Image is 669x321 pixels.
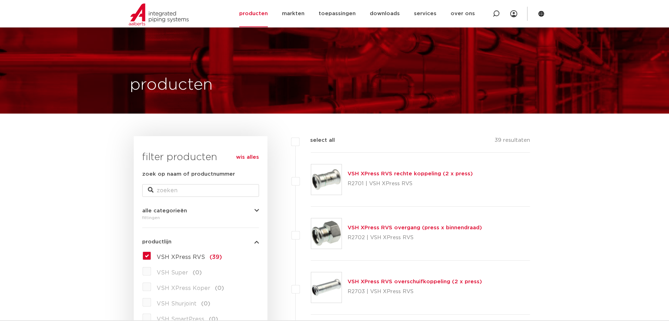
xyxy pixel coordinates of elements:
span: VSH Shurjoint [157,301,197,307]
span: VSH Super [157,270,188,275]
span: (0) [215,285,224,291]
span: (0) [193,270,202,275]
img: Thumbnail for VSH XPress RVS overgang (press x binnendraad) [311,218,342,249]
h3: filter producten [142,150,259,164]
p: R2703 | VSH XPress RVS [348,286,482,297]
input: zoeken [142,184,259,197]
button: productlijn [142,239,259,244]
p: R2702 | VSH XPress RVS [348,232,482,243]
button: alle categorieën [142,208,259,213]
span: alle categorieën [142,208,187,213]
span: (39) [210,254,222,260]
a: VSH XPress RVS overgang (press x binnendraad) [348,225,482,230]
a: VSH XPress RVS rechte koppeling (2 x press) [348,171,473,176]
label: select all [300,136,335,145]
span: VSH XPress Koper [157,285,210,291]
span: (0) [201,301,210,307]
img: Thumbnail for VSH XPress RVS rechte koppeling (2 x press) [311,164,342,195]
div: fittingen [142,213,259,222]
p: R2701 | VSH XPress RVS [348,178,473,189]
span: productlijn [142,239,171,244]
img: Thumbnail for VSH XPress RVS overschuifkoppeling (2 x press) [311,272,342,303]
h1: producten [130,74,213,96]
p: 39 resultaten [495,136,530,147]
span: VSH XPress RVS [157,254,205,260]
a: VSH XPress RVS overschuifkoppeling (2 x press) [348,279,482,284]
label: zoek op naam of productnummer [142,170,235,178]
a: wis alles [236,153,259,162]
